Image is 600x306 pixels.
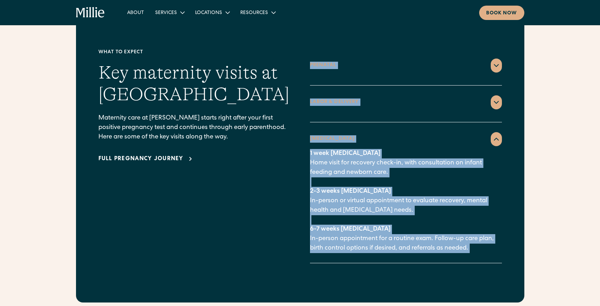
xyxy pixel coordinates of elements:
[310,150,380,157] span: 1 week [MEDICAL_DATA]
[310,62,337,69] div: Prenatal
[310,98,359,106] div: LABOR & DELIVERY
[310,188,391,195] span: 2-3 weeks [MEDICAL_DATA]
[155,9,177,17] div: Services
[98,155,184,163] div: Full pregnancy journey
[76,7,105,18] a: home
[310,226,391,232] span: 6-7 weeks [MEDICAL_DATA]
[98,62,290,106] h2: Key maternity visits at [GEOGRAPHIC_DATA]
[98,155,195,163] a: Full pregnancy journey
[479,6,524,20] a: Book now
[486,10,517,17] div: Book now
[235,7,281,18] div: Resources
[122,7,150,18] a: About
[189,7,235,18] div: Locations
[195,9,222,17] div: Locations
[240,9,268,17] div: Resources
[150,7,189,18] div: Services
[310,135,355,143] div: [MEDICAL_DATA]
[98,49,290,56] div: What to expect
[310,149,502,253] p: Home visit for recovery check-in, with consultation on infant feeding and newborn care. In-person...
[98,114,290,142] p: Maternity care at [PERSON_NAME] starts right after your first positive pregnancy test and continu...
